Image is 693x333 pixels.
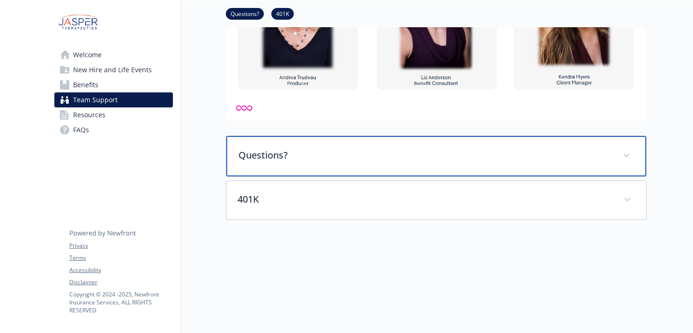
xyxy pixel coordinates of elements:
a: Terms [69,254,172,262]
a: 401K [271,9,294,18]
a: Questions? [226,9,264,18]
a: Disclaimer [69,278,172,287]
div: Questions? [226,136,646,176]
span: Welcome [73,47,102,62]
a: Privacy [69,242,172,250]
span: Benefits [73,77,98,92]
a: Accessibility [69,266,172,274]
a: FAQs [54,122,173,137]
a: Team Support [54,92,173,107]
p: 401K [238,192,612,206]
span: Resources [73,107,105,122]
span: FAQs [73,122,89,137]
span: Team Support [73,92,118,107]
a: New Hire and Life Events [54,62,173,77]
div: 401K [226,181,646,219]
a: Resources [54,107,173,122]
p: Copyright © 2024 - 2025 , Newfront Insurance Services, ALL RIGHTS RESERVED [69,290,172,314]
p: Questions? [238,148,611,162]
span: New Hire and Life Events [73,62,152,77]
a: Welcome [54,47,173,62]
a: Benefits [54,77,173,92]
